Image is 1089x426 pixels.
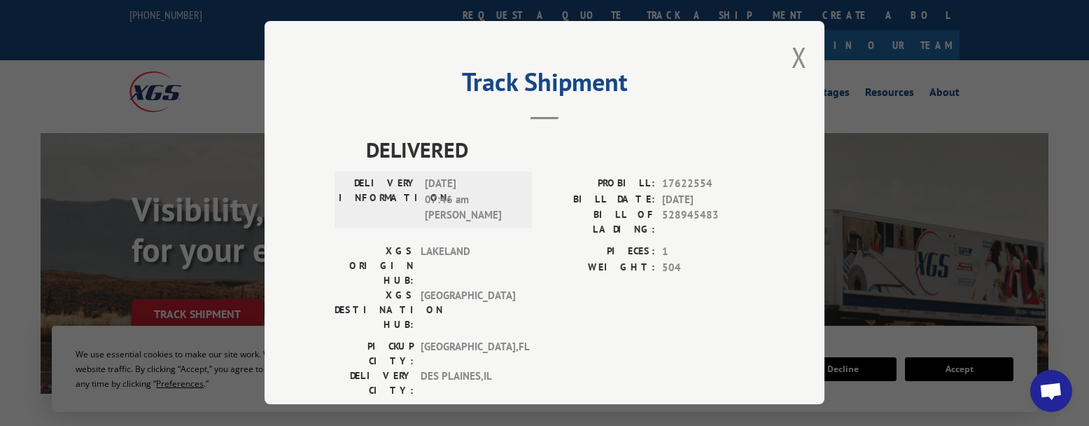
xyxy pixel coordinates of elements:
label: XGS DESTINATION HUB: [335,288,414,332]
span: [DATE] 07:46 am [PERSON_NAME] [425,176,519,224]
label: PICKUP CITY: [335,339,414,369]
span: 504 [662,260,754,276]
label: PROBILL: [544,176,655,192]
span: 17622554 [662,176,754,192]
label: XGS ORIGIN HUB: [335,244,414,288]
span: 1 [662,244,754,260]
label: BILL DATE: [544,192,655,208]
span: 528945483 [662,207,754,237]
label: BILL OF LADING: [544,207,655,237]
label: WEIGHT: [544,260,655,276]
label: PIECES: [544,244,655,260]
span: [GEOGRAPHIC_DATA] [421,288,515,332]
span: LAKELAND [421,244,515,288]
span: [GEOGRAPHIC_DATA] , FL [421,339,515,369]
span: [DATE] [662,192,754,208]
label: DELIVERY INFORMATION: [339,176,418,224]
h2: Track Shipment [335,72,754,99]
button: Close modal [792,39,807,76]
div: Open chat [1030,370,1072,412]
label: DELIVERY CITY: [335,369,414,398]
span: DELIVERED [366,134,754,165]
span: DES PLAINES , IL [421,369,515,398]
